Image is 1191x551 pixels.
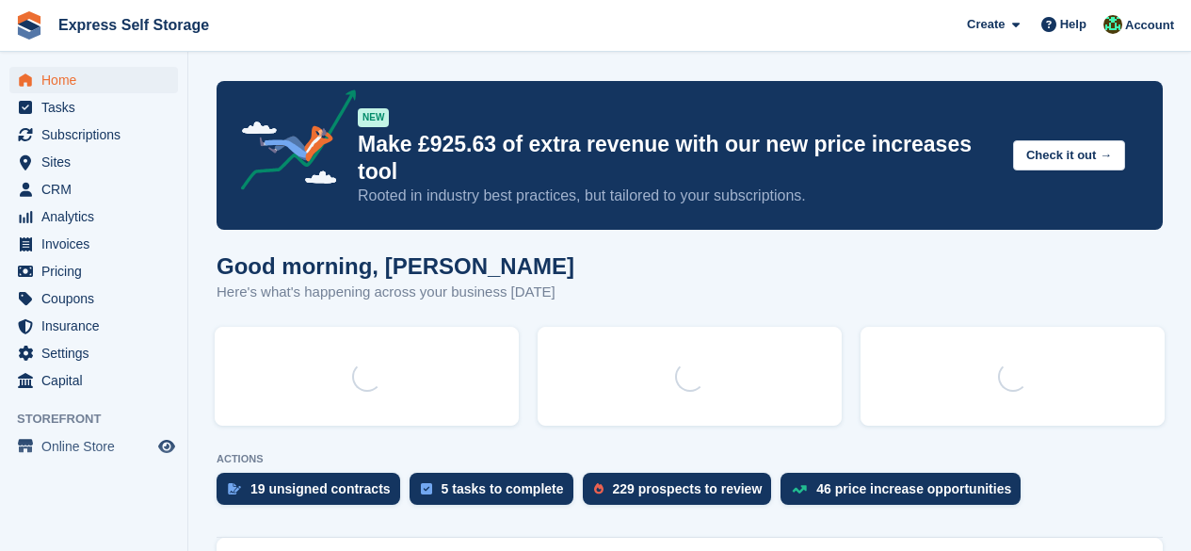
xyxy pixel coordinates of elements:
[217,473,410,514] a: 19 unsigned contracts
[9,433,178,460] a: menu
[41,122,154,148] span: Subscriptions
[41,94,154,121] span: Tasks
[816,481,1011,496] div: 46 price increase opportunities
[9,203,178,230] a: menu
[358,108,389,127] div: NEW
[15,11,43,40] img: stora-icon-8386f47178a22dfd0bd8f6a31ec36ba5ce8667c1dd55bd0f319d3a0aa187defe.svg
[41,203,154,230] span: Analytics
[41,367,154,394] span: Capital
[41,313,154,339] span: Insurance
[1013,140,1125,171] button: Check it out →
[1103,15,1122,34] img: Shakiyra Davis
[9,149,178,175] a: menu
[358,186,998,206] p: Rooted in industry best practices, but tailored to your subscriptions.
[41,340,154,366] span: Settings
[217,282,574,303] p: Here's what's happening across your business [DATE]
[1125,16,1174,35] span: Account
[9,122,178,148] a: menu
[155,435,178,458] a: Preview store
[613,481,763,496] div: 229 prospects to review
[358,131,998,186] p: Make £925.63 of extra revenue with our new price increases tool
[442,481,564,496] div: 5 tasks to complete
[9,285,178,312] a: menu
[9,367,178,394] a: menu
[967,15,1005,34] span: Create
[9,313,178,339] a: menu
[41,433,154,460] span: Online Store
[41,67,154,93] span: Home
[1060,15,1086,34] span: Help
[9,94,178,121] a: menu
[792,485,807,494] img: price_increase_opportunities-93ffe204e8149a01c8c9dc8f82e8f89637d9d84a8eef4429ea346261dce0b2c0.svg
[225,89,357,197] img: price-adjustments-announcement-icon-8257ccfd72463d97f412b2fc003d46551f7dbcb40ab6d574587a9cd5c0d94...
[17,410,187,429] span: Storefront
[41,149,154,175] span: Sites
[41,176,154,203] span: CRM
[228,483,241,494] img: contract_signature_icon-13c848040528278c33f63329250d36e43548de30e8caae1d1a13099fd9432cc5.svg
[41,258,154,284] span: Pricing
[9,67,178,93] a: menu
[410,473,583,514] a: 5 tasks to complete
[250,481,391,496] div: 19 unsigned contracts
[9,258,178,284] a: menu
[583,473,781,514] a: 229 prospects to review
[41,285,154,312] span: Coupons
[217,253,574,279] h1: Good morning, [PERSON_NAME]
[51,9,217,41] a: Express Self Storage
[9,176,178,203] a: menu
[9,231,178,257] a: menu
[9,340,178,366] a: menu
[781,473,1030,514] a: 46 price increase opportunities
[421,483,432,494] img: task-75834270c22a3079a89374b754ae025e5fb1db73e45f91037f5363f120a921f8.svg
[594,483,604,494] img: prospect-51fa495bee0391a8d652442698ab0144808aea92771e9ea1ae160a38d050c398.svg
[217,453,1163,465] p: ACTIONS
[41,231,154,257] span: Invoices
